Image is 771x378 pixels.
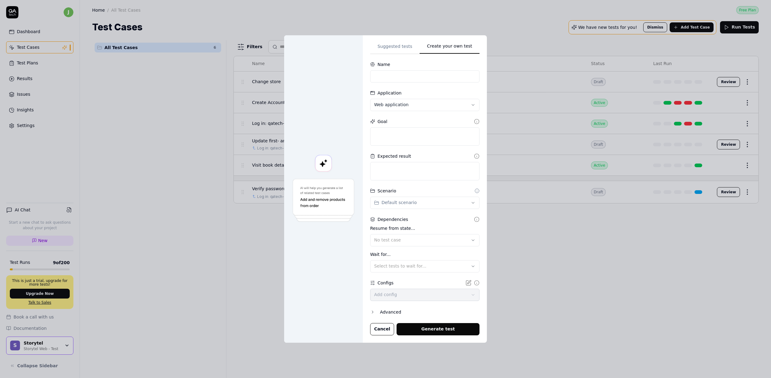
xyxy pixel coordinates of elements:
[378,61,390,68] div: Name
[370,43,420,54] button: Suggested tests
[378,153,411,160] div: Expected result
[374,102,409,108] span: Web application
[370,197,479,209] button: Default scenario
[370,323,394,335] button: Cancel
[374,237,401,242] span: No test case
[378,118,387,125] div: Goal
[374,264,426,268] span: Select tests to wait for...
[397,323,479,335] button: Generate test
[370,99,479,111] button: Web application
[378,280,393,286] div: Configs
[374,199,417,206] div: Default scenario
[370,308,479,316] button: Advanced
[292,178,355,223] img: Generate a test using AI
[378,216,408,223] div: Dependencies
[380,308,479,316] div: Advanced
[370,225,479,232] label: Resume from state...
[370,251,479,258] label: Wait for...
[378,188,396,194] div: Scenario
[370,260,479,272] button: Select tests to wait for...
[378,90,401,96] div: Application
[370,234,479,246] button: No test case
[420,43,479,54] button: Create your own test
